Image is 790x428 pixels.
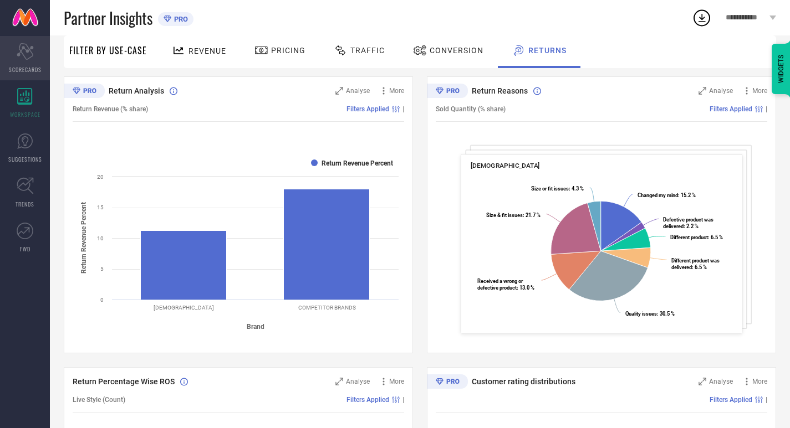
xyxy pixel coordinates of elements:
text: Return Revenue Percent [322,159,393,167]
span: [DEMOGRAPHIC_DATA] [471,162,540,169]
span: Partner Insights [64,7,152,29]
text: : 30.5 % [625,311,675,317]
span: Filters Applied [346,105,389,113]
span: Returns [528,46,567,55]
text: : 21.7 % [486,212,541,218]
span: More [752,378,767,385]
span: Filters Applied [346,396,389,404]
span: FWD [20,245,30,253]
span: Return Percentage Wise ROS [73,377,175,386]
tspan: Return Revenue Percent [80,202,88,274]
svg: Zoom [335,378,343,385]
span: Filters Applied [710,105,752,113]
tspan: Changed my mind [638,192,678,198]
span: Return Reasons [472,86,528,95]
svg: Zoom [699,378,706,385]
tspan: Size & fit issues [486,212,523,218]
span: WORKSPACE [10,110,40,118]
span: Analyse [709,87,733,95]
span: Traffic [350,46,385,55]
span: Filters Applied [710,396,752,404]
span: | [402,105,404,113]
span: More [389,378,404,385]
div: Premium [427,374,468,391]
span: TRENDS [16,200,34,208]
tspan: Quality issues [625,311,657,317]
span: | [402,396,404,404]
span: Return Revenue (% share) [73,105,148,113]
div: Premium [64,84,105,100]
text: : 13.0 % [477,278,534,291]
tspan: Defective product was delivered [663,216,713,229]
span: Sold Quantity (% share) [436,105,506,113]
tspan: Different product was delivered [671,257,720,270]
text: : 2.2 % [663,216,713,229]
text: 15 [97,204,104,210]
text: 20 [97,174,104,180]
text: : 15.2 % [638,192,696,198]
svg: Zoom [335,87,343,95]
text: : 4.3 % [531,185,584,192]
tspan: Brand [247,323,264,331]
span: Conversion [430,46,483,55]
span: Analyse [709,378,733,385]
svg: Zoom [699,87,706,95]
span: Analyse [346,378,370,385]
span: Customer rating distributions [472,377,575,386]
tspan: Different product [670,234,708,240]
span: More [389,87,404,95]
text: 0 [100,297,104,303]
text: 5 [100,266,104,272]
span: More [752,87,767,95]
span: | [766,105,767,113]
span: Analyse [346,87,370,95]
text: [DEMOGRAPHIC_DATA] [154,305,214,311]
text: : 6.5 % [670,234,723,240]
span: Live Style (Count) [73,396,125,404]
text: : 6.5 % [671,257,720,270]
span: | [766,396,767,404]
span: Pricing [271,46,305,55]
span: SUGGESTIONS [8,155,42,163]
div: Premium [427,84,468,100]
span: PRO [171,15,188,23]
tspan: Received a wrong or defective product [477,278,523,291]
text: 10 [97,235,104,241]
span: Return Analysis [109,86,164,95]
tspan: Size or fit issues [531,185,569,192]
span: Filter By Use-Case [69,44,147,57]
span: SCORECARDS [9,65,42,74]
text: COMPETITOR BRANDS [298,305,356,311]
div: Open download list [692,8,712,28]
span: Revenue [188,47,226,55]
